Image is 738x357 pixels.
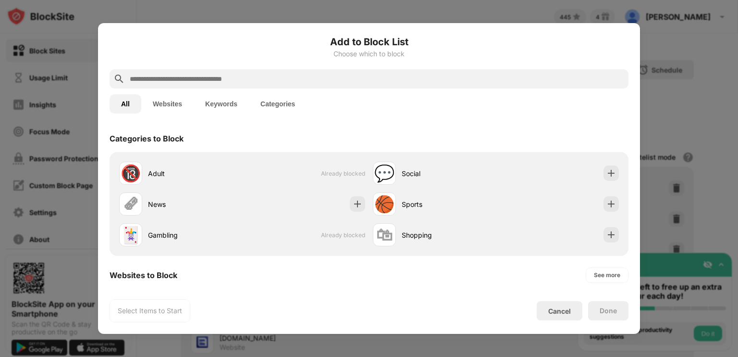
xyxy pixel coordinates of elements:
[321,231,365,239] span: Already blocked
[402,168,496,178] div: Social
[110,270,177,280] div: Websites to Block
[118,306,182,316] div: Select Items to Start
[121,225,141,245] div: 🃏
[148,199,242,209] div: News
[600,307,617,315] div: Done
[321,170,365,177] span: Already blocked
[110,50,628,58] div: Choose which to block
[113,73,125,85] img: search.svg
[402,230,496,240] div: Shopping
[594,270,620,280] div: See more
[548,307,571,315] div: Cancel
[194,94,249,114] button: Keywords
[402,199,496,209] div: Sports
[141,94,194,114] button: Websites
[376,225,393,245] div: 🛍
[148,230,242,240] div: Gambling
[110,94,141,114] button: All
[110,134,184,143] div: Categories to Block
[110,35,628,49] h6: Add to Block List
[148,168,242,178] div: Adult
[374,194,394,214] div: 🏀
[123,194,139,214] div: 🗞
[121,164,141,183] div: 🔞
[374,164,394,183] div: 💬
[249,94,307,114] button: Categories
